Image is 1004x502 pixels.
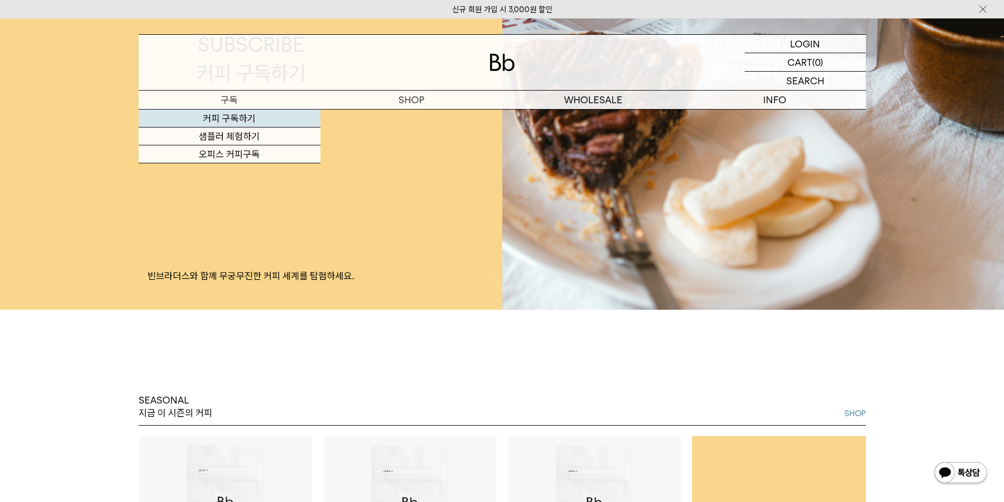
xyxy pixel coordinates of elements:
[790,35,820,53] p: LOGIN
[139,91,320,109] a: 구독
[933,461,988,486] img: 카카오톡 채널 1:1 채팅 버튼
[787,53,812,71] p: CART
[452,5,552,14] a: 신규 회원 가입 시 3,000원 할인
[844,407,866,420] a: SHOP
[139,394,212,420] p: SEASONAL 지금 이 시즌의 커피
[490,54,515,71] img: 로고
[786,72,824,90] p: SEARCH
[139,127,320,145] a: 샘플러 체험하기
[745,53,866,72] a: CART (0)
[139,145,320,163] a: 오피스 커피구독
[320,91,502,109] a: SHOP
[502,91,684,109] p: WHOLESALE
[139,110,320,127] a: 커피 구독하기
[684,91,866,109] p: INFO
[812,53,823,71] p: (0)
[745,35,866,53] a: LOGIN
